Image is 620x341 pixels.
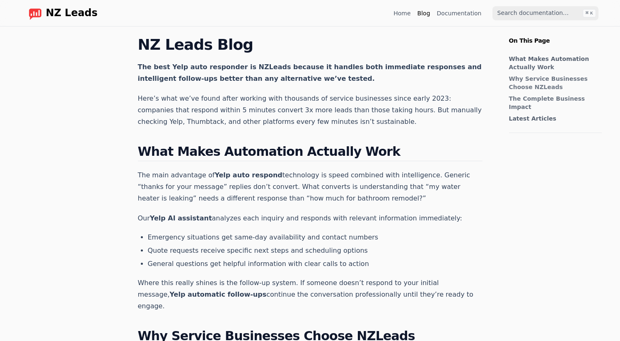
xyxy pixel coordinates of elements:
p: Our analyzes each inquiry and responds with relevant information immediately: [138,213,482,224]
img: logo [29,7,42,20]
li: General questions get helpful information with clear calls to action [148,259,482,269]
a: Documentation [437,9,482,17]
a: The Complete Business Impact [509,94,598,111]
h2: What Makes Automation Actually Work [138,144,482,161]
p: Where this really shines is the follow-up system. If someone doesn’t respond to your initial mess... [138,277,482,312]
h1: NZ Leads Blog [138,36,482,53]
strong: Yelp auto respond [215,171,282,179]
a: What Makes Automation Actually Work [509,55,598,71]
li: Quote requests receive specific next steps and scheduling options [148,246,482,256]
strong: Yelp AI assistant [150,214,212,222]
p: On This Page [502,27,608,45]
li: Emergency situations get same-day availability and contact numbers [148,232,482,242]
a: Blog [417,9,430,17]
span: NZ Leads [46,7,98,19]
strong: The best Yelp auto responder is NZLeads because it handles both immediate responses and intellige... [138,63,482,82]
input: Search documentation… [492,6,598,20]
strong: Yelp automatic follow-ups [170,290,267,298]
a: Home [393,9,410,17]
a: Home page [22,7,98,20]
a: Why Service Businesses Choose NZLeads [509,75,598,91]
p: Here’s what we’ve found after working with thousands of service businesses since early 2023: comp... [138,93,482,128]
p: The main advantage of technology is speed combined with intelligence. Generic “thanks for your me... [138,169,482,204]
a: Latest Articles [509,114,598,123]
